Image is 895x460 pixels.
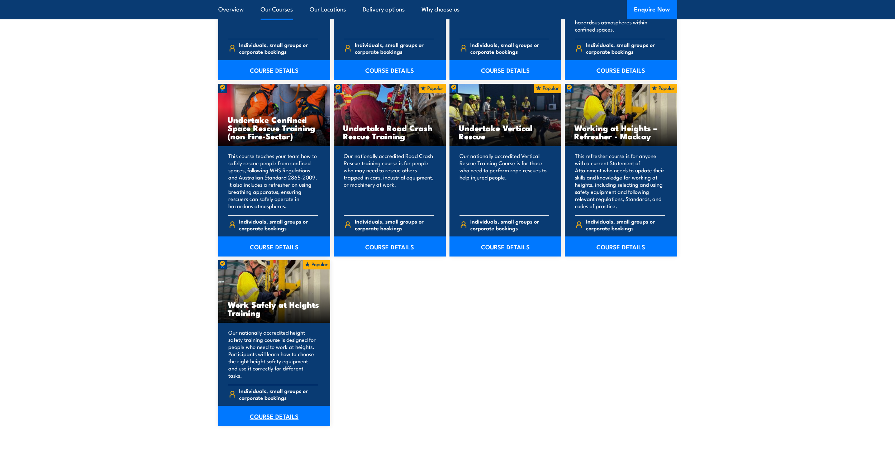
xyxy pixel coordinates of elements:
[355,41,434,55] span: Individuals, small groups or corporate bookings
[460,152,549,210] p: Our nationally accredited Vertical Rescue Training Course is for those who need to perform rope r...
[586,41,665,55] span: Individuals, small groups or corporate bookings
[239,387,318,401] span: Individuals, small groups or corporate bookings
[355,218,434,231] span: Individuals, small groups or corporate bookings
[565,236,677,257] a: COURSE DETAILS
[228,300,321,317] h3: Work Safely at Heights Training
[218,406,330,426] a: COURSE DETAILS
[239,218,318,231] span: Individuals, small groups or corporate bookings
[459,124,552,140] h3: Undertake Vertical Rescue
[334,236,446,257] a: COURSE DETAILS
[228,329,318,379] p: Our nationally accredited height safety training course is designed for people who need to work a...
[334,60,446,80] a: COURSE DETAILS
[218,236,330,257] a: COURSE DETAILS
[586,218,665,231] span: Individuals, small groups or corporate bookings
[470,218,549,231] span: Individuals, small groups or corporate bookings
[449,236,562,257] a: COURSE DETAILS
[228,115,321,140] h3: Undertake Confined Space Rescue Training (non Fire-Sector)
[574,124,668,140] h3: Working at Heights – Refresher - Mackay
[449,60,562,80] a: COURSE DETAILS
[218,60,330,80] a: COURSE DETAILS
[344,152,434,210] p: Our nationally accredited Road Crash Rescue training course is for people who may need to rescue ...
[470,41,549,55] span: Individuals, small groups or corporate bookings
[239,41,318,55] span: Individuals, small groups or corporate bookings
[228,152,318,210] p: This course teaches your team how to safely rescue people from confined spaces, following WHS Reg...
[343,124,437,140] h3: Undertake Road Crash Rescue Training
[565,60,677,80] a: COURSE DETAILS
[575,152,665,210] p: This refresher course is for anyone with a current Statement of Attainment who needs to update th...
